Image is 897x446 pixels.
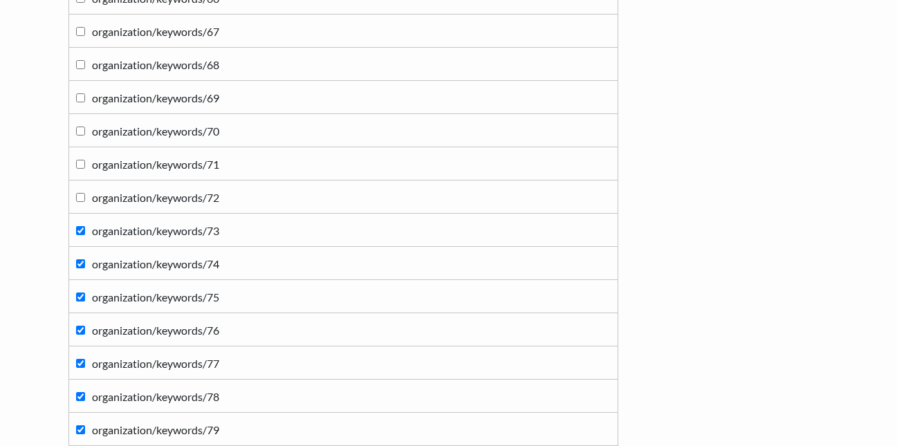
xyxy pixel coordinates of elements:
[92,257,219,270] span: organization/keywords/74
[76,425,85,434] input: organization/keywords/79
[76,392,85,401] input: organization/keywords/78
[92,191,219,204] span: organization/keywords/72
[92,357,219,370] span: organization/keywords/77
[76,60,85,69] input: organization/keywords/68
[76,93,85,102] input: organization/keywords/69
[76,226,85,235] input: organization/keywords/73
[76,359,85,368] input: organization/keywords/77
[92,390,219,403] span: organization/keywords/78
[92,290,219,304] span: organization/keywords/75
[92,324,219,337] span: organization/keywords/76
[92,58,219,71] span: organization/keywords/68
[92,224,219,237] span: organization/keywords/73
[76,127,85,136] input: organization/keywords/70
[92,91,219,104] span: organization/keywords/69
[76,292,85,301] input: organization/keywords/75
[76,27,85,36] input: organization/keywords/67
[76,259,85,268] input: organization/keywords/74
[828,377,880,429] iframe: Drift Widget Chat Controller
[92,25,219,38] span: organization/keywords/67
[92,124,219,138] span: organization/keywords/70
[76,160,85,169] input: organization/keywords/71
[76,326,85,335] input: organization/keywords/76
[92,158,219,171] span: organization/keywords/71
[76,193,85,202] input: organization/keywords/72
[92,423,219,436] span: organization/keywords/79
